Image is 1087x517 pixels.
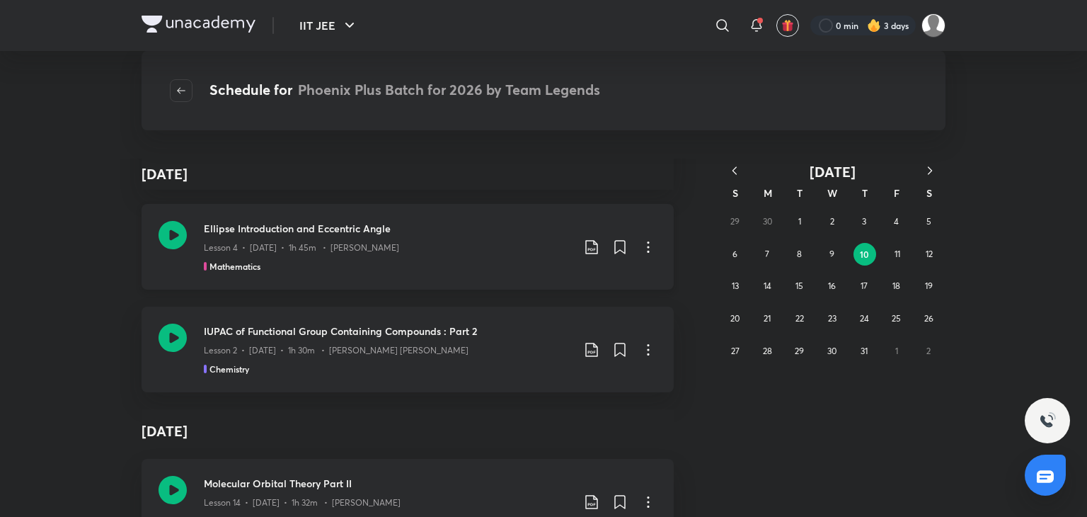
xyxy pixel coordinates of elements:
[892,280,900,291] abbr: July 18, 2025
[885,210,908,233] button: July 4, 2025
[886,243,909,266] button: July 11, 2025
[788,340,811,363] button: July 29, 2025
[827,186,837,200] abbr: Wednesday
[204,242,399,254] p: Lesson 4 • [DATE] • 1h 45m • [PERSON_NAME]
[142,307,674,392] a: IUPAC of Functional Group Containing Compounds : Part 2Lesson 2 • [DATE] • 1h 30m • [PERSON_NAME]...
[853,275,875,297] button: July 17, 2025
[926,186,932,200] abbr: Saturday
[885,307,908,330] button: July 25, 2025
[209,79,600,102] h4: Schedule for
[291,11,367,40] button: IIT JEE
[821,210,844,233] button: July 2, 2025
[204,221,572,236] h3: Ellipse Introduction and Eccentric Angle
[142,204,674,290] a: Ellipse Introduction and Eccentric AngleLesson 4 • [DATE] • 1h 45m • [PERSON_NAME]Mathematics
[788,275,811,297] button: July 15, 2025
[862,216,866,227] abbr: July 3, 2025
[142,16,255,36] a: Company Logo
[925,280,933,291] abbr: July 19, 2025
[827,346,836,356] abbr: July 30, 2025
[724,340,747,363] button: July 27, 2025
[732,186,738,200] abbr: Sunday
[926,249,933,259] abbr: July 12, 2025
[797,249,802,259] abbr: July 8, 2025
[732,280,739,291] abbr: July 13, 2025
[821,275,844,297] button: July 16, 2025
[894,216,899,227] abbr: July 4, 2025
[788,307,811,330] button: July 22, 2025
[756,243,778,266] button: July 7, 2025
[853,243,876,266] button: July 10, 2025
[788,210,811,233] button: July 1, 2025
[861,280,868,291] abbr: July 17, 2025
[918,243,941,266] button: July 12, 2025
[828,313,836,324] abbr: July 23, 2025
[861,346,868,356] abbr: July 31, 2025
[821,243,844,266] button: July 9, 2025
[894,186,899,200] abbr: Friday
[764,280,771,291] abbr: July 14, 2025
[853,340,875,363] button: July 31, 2025
[788,243,811,266] button: July 8, 2025
[209,363,249,375] h5: Chemistry
[204,476,572,491] h3: Molecular Orbital Theory Part II
[830,216,834,227] abbr: July 2, 2025
[765,249,769,259] abbr: July 7, 2025
[142,16,255,33] img: Company Logo
[798,216,801,227] abbr: July 1, 2025
[821,307,844,330] button: July 23, 2025
[892,313,901,324] abbr: July 25, 2025
[917,307,940,330] button: July 26, 2025
[756,307,778,330] button: July 21, 2025
[821,340,844,363] button: July 30, 2025
[764,186,772,200] abbr: Monday
[204,496,401,509] p: Lesson 14 • [DATE] • 1h 32m • [PERSON_NAME]
[756,340,778,363] button: July 28, 2025
[204,344,468,357] p: Lesson 2 • [DATE] • 1h 30m • [PERSON_NAME] [PERSON_NAME]
[917,210,940,233] button: July 5, 2025
[853,210,875,233] button: July 3, 2025
[795,346,804,356] abbr: July 29, 2025
[797,186,803,200] abbr: Tuesday
[917,275,940,297] button: July 19, 2025
[209,260,260,273] h5: Mathematics
[732,249,737,259] abbr: July 6, 2025
[828,280,836,291] abbr: July 16, 2025
[764,313,771,324] abbr: July 21, 2025
[724,243,747,266] button: July 6, 2025
[756,275,778,297] button: July 14, 2025
[860,313,869,324] abbr: July 24, 2025
[724,307,747,330] button: July 20, 2025
[921,13,945,38] img: Shreyas Bhanu
[298,80,600,99] span: Phoenix Plus Batch for 2026 by Team Legends
[750,163,914,181] button: [DATE]
[724,275,747,297] button: July 13, 2025
[810,162,856,181] span: [DATE]
[1039,412,1056,429] img: ttu
[867,18,881,33] img: streak
[142,164,188,185] h4: [DATE]
[895,249,900,259] abbr: July 11, 2025
[795,280,803,291] abbr: July 15, 2025
[142,409,674,453] h4: [DATE]
[853,307,875,330] button: July 24, 2025
[924,313,933,324] abbr: July 26, 2025
[926,216,931,227] abbr: July 5, 2025
[731,346,740,356] abbr: July 27, 2025
[776,14,799,37] button: avatar
[781,19,794,32] img: avatar
[204,324,572,339] h3: IUPAC of Functional Group Containing Compounds : Part 2
[829,249,834,259] abbr: July 9, 2025
[730,313,740,324] abbr: July 20, 2025
[763,346,772,356] abbr: July 28, 2025
[795,313,804,324] abbr: July 22, 2025
[862,186,868,200] abbr: Thursday
[860,249,869,260] abbr: July 10, 2025
[885,275,908,297] button: July 18, 2025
